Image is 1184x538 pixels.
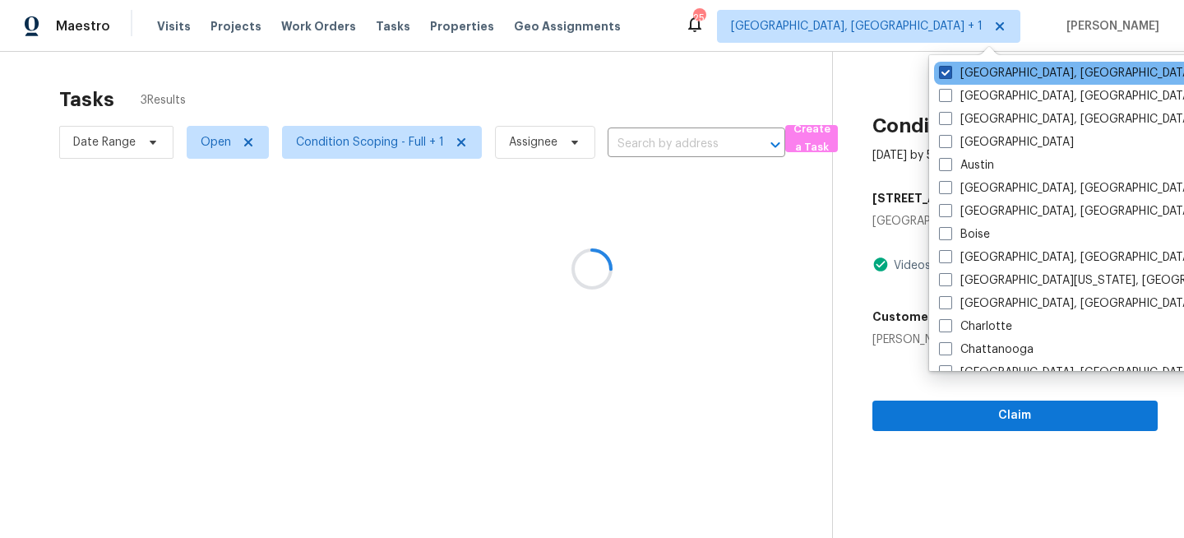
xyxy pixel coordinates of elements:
label: [GEOGRAPHIC_DATA] [939,134,1074,151]
button: Claim [872,401,1158,431]
label: Charlotte [939,318,1012,335]
label: Chattanooga [939,341,1034,358]
span: Claim [886,406,1145,426]
label: Austin [939,157,994,174]
div: 25 [693,10,705,26]
label: Boise [939,226,990,243]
